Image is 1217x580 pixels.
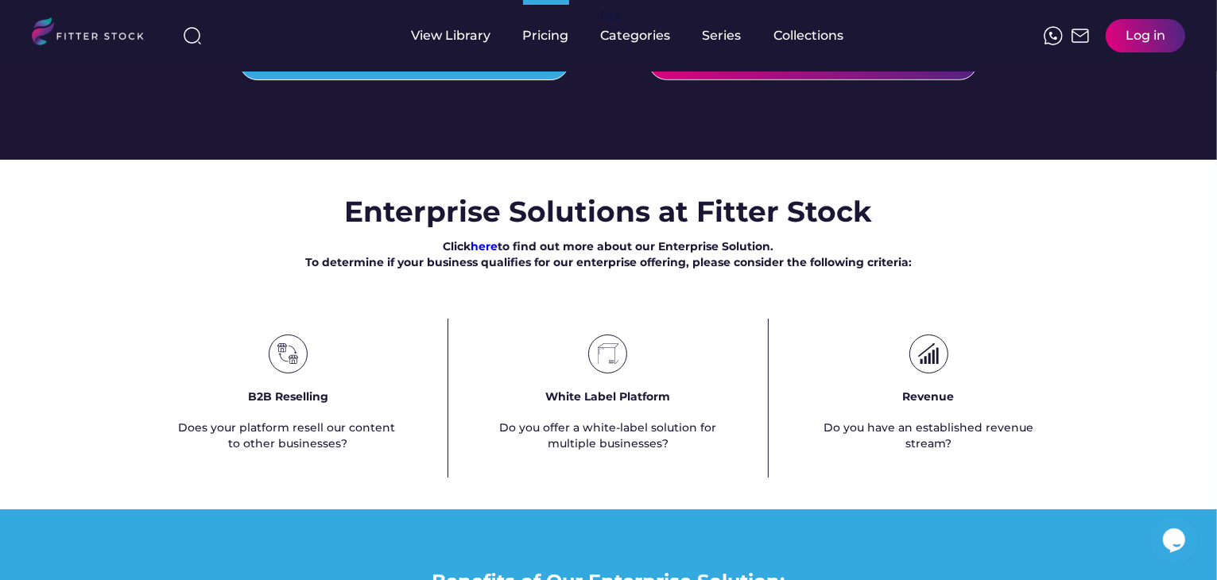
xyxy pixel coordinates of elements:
div: Click to find out more about our Enterprise Solution. To determine if your business qualifies for... [305,239,912,270]
div: White Label Platform [545,389,670,405]
iframe: chat widget [1150,516,1201,564]
div: B2B Reselling [248,389,328,405]
div: Revenue [903,389,955,405]
img: LOGO.svg [32,17,157,50]
div: fvck [601,8,622,24]
div: Log in [1126,27,1165,44]
div: Categories [601,27,671,44]
div: Do you have an established revenue stream? [800,420,1056,451]
a: here [471,239,498,253]
h3: Enterprise Solutions at Fitter Stock [345,191,873,231]
div: Collections [774,27,844,44]
div: Pricing [523,27,569,44]
img: meteor-icons_whatsapp%20%281%29.svg [1044,26,1063,45]
img: Frame%2051.svg [1071,26,1090,45]
img: search-normal%203.svg [183,26,202,45]
div: View Library [412,27,491,44]
div: Series [703,27,742,44]
div: Does your platform resell our content to other businesses? [178,420,398,451]
div: Do you offer a white-label solution for multiple businesses? [480,420,735,451]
